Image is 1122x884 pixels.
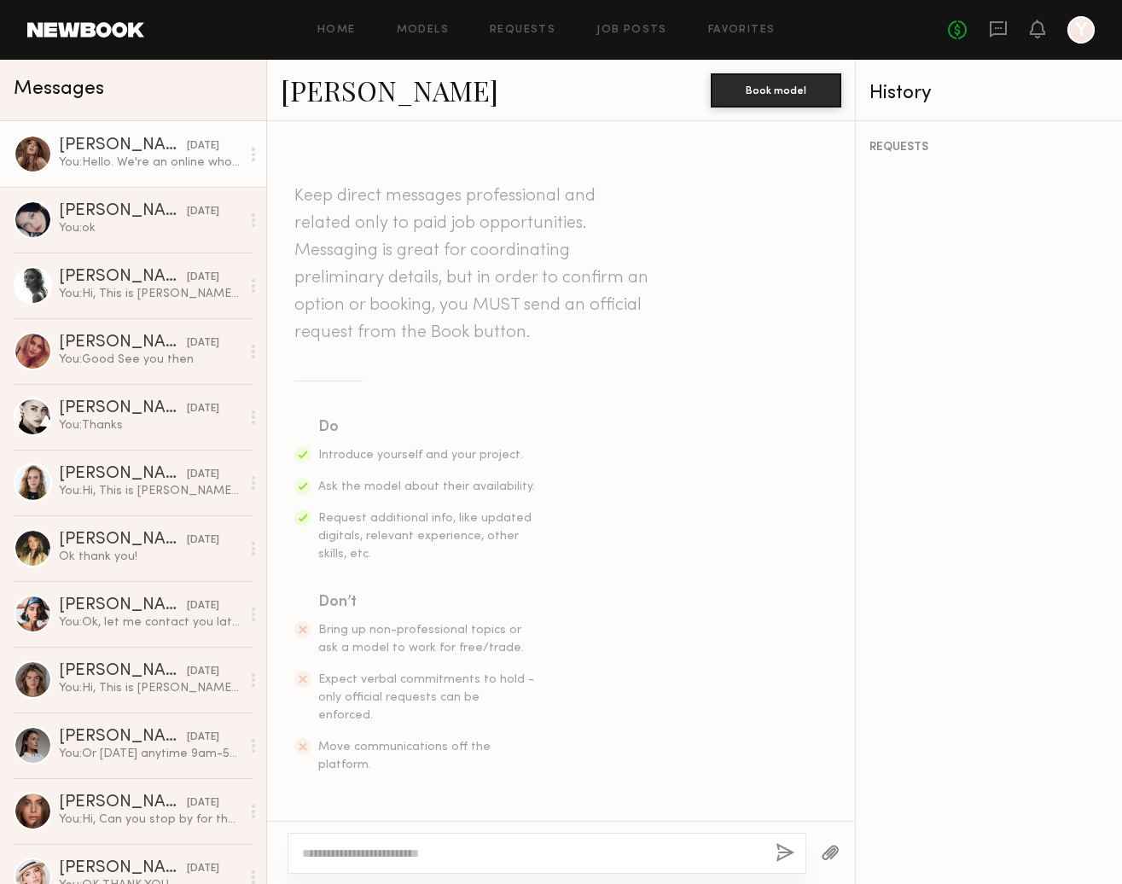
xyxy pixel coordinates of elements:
div: [DATE] [187,401,219,417]
a: Models [397,25,449,36]
div: [DATE] [187,664,219,680]
div: [DATE] [187,335,219,352]
span: Bring up non-professional topics or ask a model to work for free/trade. [318,625,524,654]
div: [DATE] [187,204,219,220]
div: Do [318,416,537,439]
div: Don’t [318,590,537,614]
div: [DATE] [187,138,219,154]
a: [PERSON_NAME] [281,72,498,108]
div: [PERSON_NAME] [59,203,187,220]
a: Requests [490,25,555,36]
div: History [869,84,1108,103]
div: [PERSON_NAME] [59,466,187,483]
div: You: Hi, Can you stop by for the casting? Location: [STREET_ADDRESS][PERSON_NAME] Please let me k... [59,811,241,828]
div: [PERSON_NAME] [59,794,187,811]
div: You: Ok, let me contact you later. Thank you! [59,614,241,631]
a: Job Posts [596,25,667,36]
span: Introduce yourself and your project. [318,450,523,461]
div: [DATE] [187,598,219,614]
div: You: ok [59,220,241,236]
div: You: Good See you then [59,352,241,368]
div: [DATE] [187,467,219,483]
div: [PERSON_NAME] [59,663,187,680]
div: [DATE] [187,270,219,286]
div: [PERSON_NAME] [59,532,187,549]
button: Book model [711,73,841,108]
div: [PERSON_NAME] [59,400,187,417]
div: [PERSON_NAME] [59,334,187,352]
div: You: Hi, This is [PERSON_NAME] from Hapticsusa, wholesale company. Can you stop by for the castin... [59,286,241,302]
a: Favorites [708,25,776,36]
span: Expect verbal commitments to hold - only official requests can be enforced. [318,674,534,721]
div: [PERSON_NAME] [59,269,187,286]
div: You: Thanks [59,417,241,433]
div: REQUESTS [869,142,1108,154]
span: Ask the model about their availability. [318,481,535,492]
div: You: Or [DATE] anytime 9am-5pm [59,746,241,762]
div: [PERSON_NAME] [59,729,187,746]
div: [PERSON_NAME] [59,137,187,154]
div: You: Hello. We're an online wholesale clothing company. You can find us by searching for hapticsu... [59,154,241,171]
div: [PERSON_NAME] [59,860,187,877]
a: Home [317,25,356,36]
div: [PERSON_NAME] [59,597,187,614]
div: You: Hi, This is [PERSON_NAME] from Hapticsusa, wholesale company. Can I book you 1 or 2 hours th... [59,680,241,696]
div: [DATE] [187,795,219,811]
span: Request additional info, like updated digitals, relevant experience, other skills, etc. [318,513,532,560]
div: Ok thank you! [59,549,241,565]
span: Messages [14,79,104,99]
a: Book model [711,82,841,96]
header: Keep direct messages professional and related only to paid job opportunities. Messaging is great ... [294,183,653,346]
div: [DATE] [187,730,219,746]
div: You: Hi, This is [PERSON_NAME] from Hapticsusa, wholesale company. Can you stop by for the castin... [59,483,241,499]
div: [DATE] [187,861,219,877]
a: Y [1067,16,1095,44]
div: [DATE] [187,532,219,549]
span: Move communications off the platform. [318,742,491,771]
